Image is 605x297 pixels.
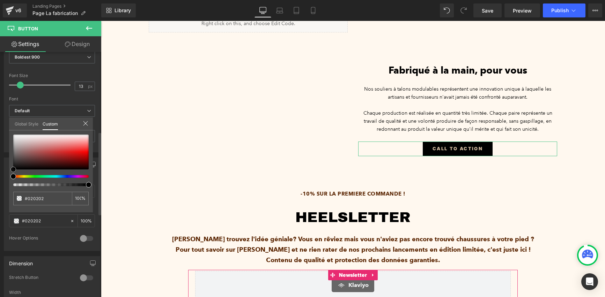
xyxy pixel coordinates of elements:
[25,195,69,202] input: Color
[32,10,78,16] span: Page La fabrication
[543,3,585,17] button: Publish
[101,3,136,17] a: New Library
[43,117,58,130] a: Custom
[288,3,305,17] a: Tablet
[72,192,89,205] div: %
[271,3,288,17] a: Laptop
[440,3,454,17] button: Undo
[115,7,131,14] span: Library
[18,26,38,31] span: Button
[581,273,598,290] div: Open Intercom Messenger
[14,6,23,15] div: v6
[305,3,322,17] a: Mobile
[3,3,27,17] a: v6
[52,36,103,52] a: Design
[482,7,493,14] span: Save
[457,3,471,17] button: Redo
[15,117,38,129] a: Global Style
[551,8,569,13] span: Publish
[513,7,532,14] span: Preview
[254,3,271,17] a: Desktop
[32,3,101,9] a: Landing Pages
[504,3,540,17] a: Preview
[588,3,602,17] button: More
